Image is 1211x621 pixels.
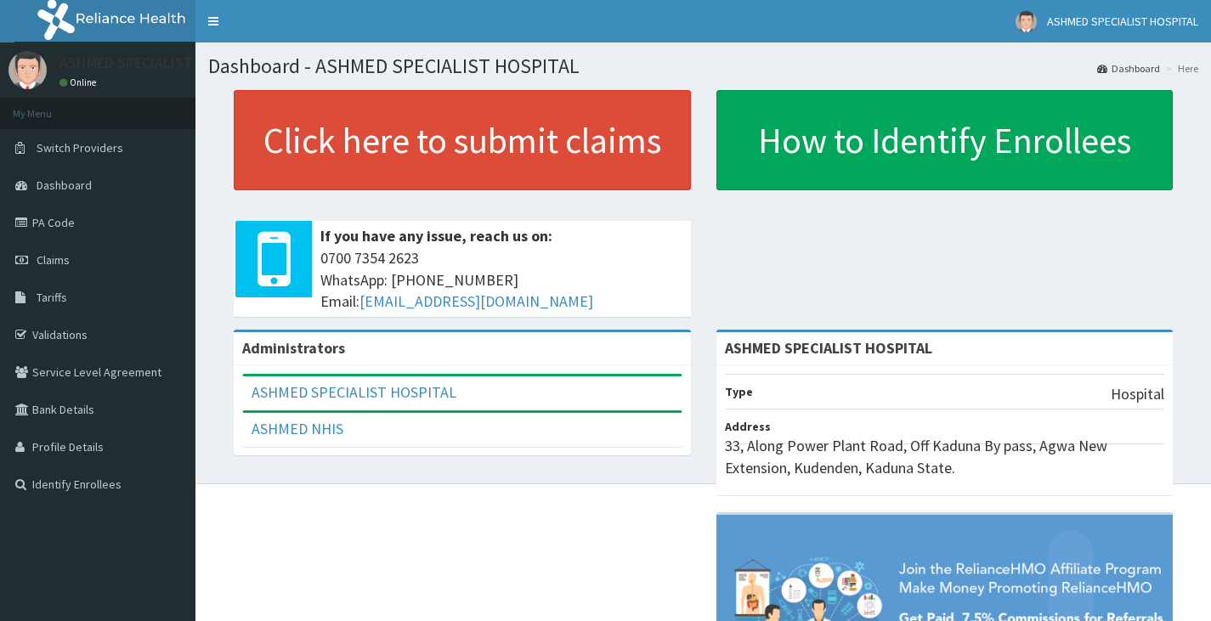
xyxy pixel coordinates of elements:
img: User Image [1016,11,1037,32]
b: Address [725,419,771,434]
b: If you have any issue, reach us on: [320,226,552,246]
strong: ASHMED SPECIALIST HOSPITAL [725,338,932,358]
a: [EMAIL_ADDRESS][DOMAIN_NAME] [359,291,593,311]
h1: Dashboard - ASHMED SPECIALIST HOSPITAL [208,55,1198,77]
b: Type [725,384,753,399]
a: How to Identify Enrollees [716,90,1174,190]
span: ASHMED SPECIALIST HOSPITAL [1047,14,1198,29]
p: Hospital [1111,383,1164,405]
span: Switch Providers [37,140,123,155]
a: ASHMED NHIS [252,419,343,438]
b: Administrators [242,338,345,358]
a: Dashboard [1097,61,1160,76]
a: Click here to submit claims [234,90,691,190]
p: 33, Along Power Plant Road, Off Kaduna By pass, Agwa New Extension, Kudenden, Kaduna State. [725,435,1165,478]
span: Dashboard [37,178,92,193]
span: 0700 7354 2623 WhatsApp: [PHONE_NUMBER] Email: [320,247,682,313]
span: Claims [37,252,70,268]
li: Here [1162,61,1198,76]
p: ASHMED SPECIALIST HOSPITAL [59,55,263,71]
img: User Image [8,51,47,89]
a: Online [59,76,100,88]
a: ASHMED SPECIALIST HOSPITAL [252,382,456,402]
span: Tariffs [37,290,67,305]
